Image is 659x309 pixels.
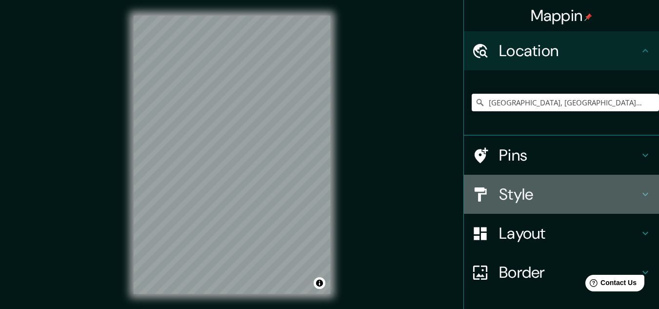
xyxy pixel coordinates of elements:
h4: Style [499,185,639,204]
canvas: Map [134,16,330,294]
img: pin-icon.png [584,13,592,21]
div: Style [464,175,659,214]
div: Layout [464,214,659,253]
input: Pick your city or area [472,94,659,111]
div: Border [464,253,659,292]
h4: Layout [499,224,639,243]
button: Toggle attribution [314,277,325,289]
h4: Pins [499,145,639,165]
h4: Border [499,263,639,282]
h4: Location [499,41,639,61]
h4: Mappin [531,6,593,25]
div: Pins [464,136,659,175]
div: Location [464,31,659,70]
iframe: Help widget launcher [572,271,648,298]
